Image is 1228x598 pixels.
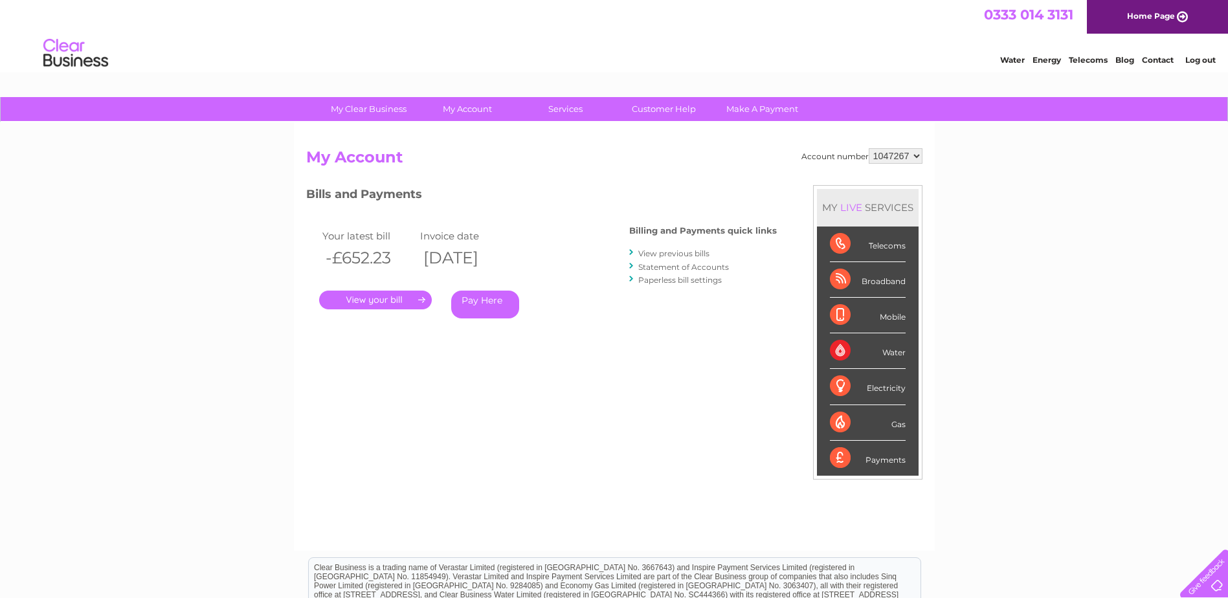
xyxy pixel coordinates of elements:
[830,441,906,476] div: Payments
[306,185,777,208] h3: Bills and Payments
[638,249,709,258] a: View previous bills
[1115,55,1134,65] a: Blog
[830,298,906,333] div: Mobile
[414,97,520,121] a: My Account
[306,148,922,173] h2: My Account
[1185,55,1216,65] a: Log out
[417,245,515,271] th: [DATE]
[817,189,919,226] div: MY SERVICES
[830,333,906,369] div: Water
[1069,55,1108,65] a: Telecoms
[417,227,515,245] td: Invoice date
[319,245,417,271] th: -£652.23
[315,97,422,121] a: My Clear Business
[319,227,417,245] td: Your latest bill
[830,227,906,262] div: Telecoms
[830,262,906,298] div: Broadband
[801,148,922,164] div: Account number
[709,97,816,121] a: Make A Payment
[629,226,777,236] h4: Billing and Payments quick links
[830,369,906,404] div: Electricity
[984,6,1073,23] a: 0333 014 3131
[1142,55,1174,65] a: Contact
[830,405,906,441] div: Gas
[1033,55,1061,65] a: Energy
[610,97,717,121] a: Customer Help
[838,201,865,214] div: LIVE
[309,7,921,63] div: Clear Business is a trading name of Verastar Limited (registered in [GEOGRAPHIC_DATA] No. 3667643...
[638,275,722,285] a: Paperless bill settings
[512,97,619,121] a: Services
[638,262,729,272] a: Statement of Accounts
[451,291,519,318] a: Pay Here
[319,291,432,309] a: .
[43,34,109,73] img: logo.png
[1000,55,1025,65] a: Water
